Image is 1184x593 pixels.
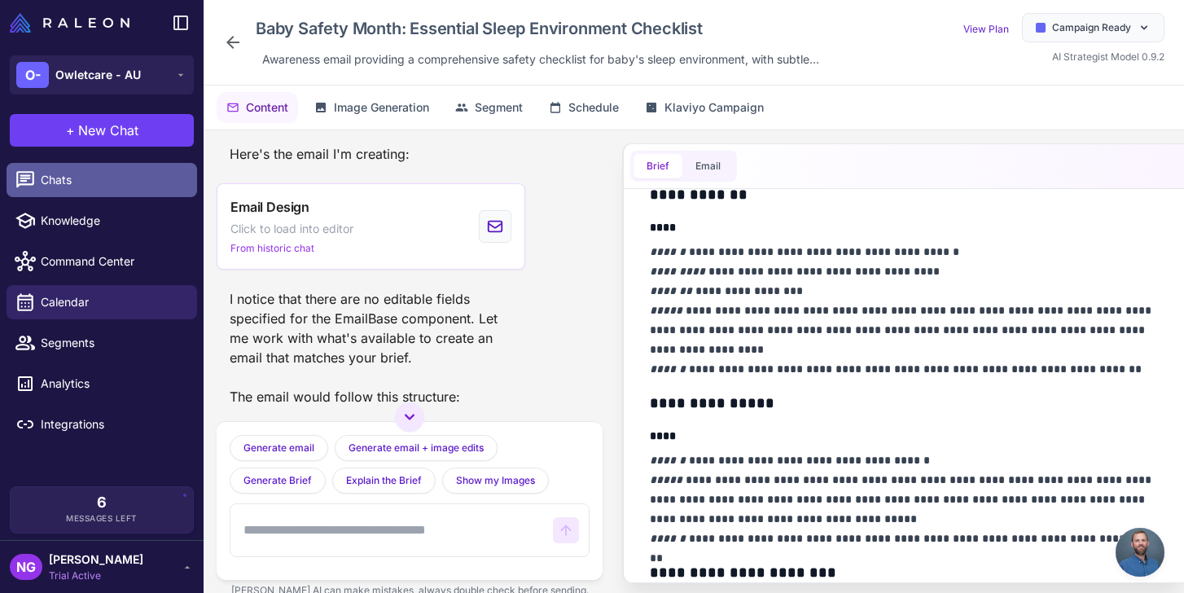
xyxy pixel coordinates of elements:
[246,99,288,116] span: Content
[7,407,197,441] a: Integrations
[334,99,429,116] span: Image Generation
[475,99,523,116] span: Segment
[349,441,484,455] span: Generate email + image edits
[243,441,314,455] span: Generate email
[7,367,197,401] a: Analytics
[10,114,194,147] button: +New Chat
[7,285,197,319] a: Calendar
[346,473,422,488] span: Explain the Brief
[539,92,629,123] button: Schedule
[230,220,353,238] span: Click to load into editor
[230,468,326,494] button: Generate Brief
[445,92,533,123] button: Segment
[230,197,309,217] span: Email Design
[243,473,312,488] span: Generate Brief
[41,334,184,352] span: Segments
[49,569,143,583] span: Trial Active
[568,99,619,116] span: Schedule
[963,23,1009,35] a: View Plan
[97,495,107,510] span: 6
[456,473,535,488] span: Show my Images
[249,13,826,44] div: Click to edit campaign name
[49,551,143,569] span: [PERSON_NAME]
[256,47,826,72] div: Click to edit description
[41,415,184,433] span: Integrations
[41,253,184,270] span: Command Center
[10,55,194,94] button: O-Owletcare - AU
[7,204,197,238] a: Knowledge
[664,99,764,116] span: Klaviyo Campaign
[41,212,184,230] span: Knowledge
[7,163,197,197] a: Chats
[41,375,184,393] span: Analytics
[66,121,75,140] span: +
[10,13,129,33] img: Raleon Logo
[7,326,197,360] a: Segments
[442,468,549,494] button: Show my Images
[66,512,138,525] span: Messages Left
[635,92,774,123] button: Klaviyo Campaign
[41,171,184,189] span: Chats
[332,468,436,494] button: Explain the Brief
[335,435,498,461] button: Generate email + image edits
[1052,51,1164,63] span: AI Strategist Model 0.9.2
[634,154,682,178] button: Brief
[230,241,314,256] span: From historic chat
[230,435,328,461] button: Generate email
[41,293,184,311] span: Calendar
[1052,20,1131,35] span: Campaign Ready
[55,66,141,84] span: Owletcare - AU
[217,92,298,123] button: Content
[305,92,439,123] button: Image Generation
[7,244,197,279] a: Command Center
[16,62,49,88] div: O-
[78,121,138,140] span: New Chat
[1116,528,1164,577] a: Open chat
[682,154,734,178] button: Email
[262,51,819,68] span: Awareness email providing a comprehensive safety checklist for baby's sleep environment, with sub...
[10,554,42,580] div: NG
